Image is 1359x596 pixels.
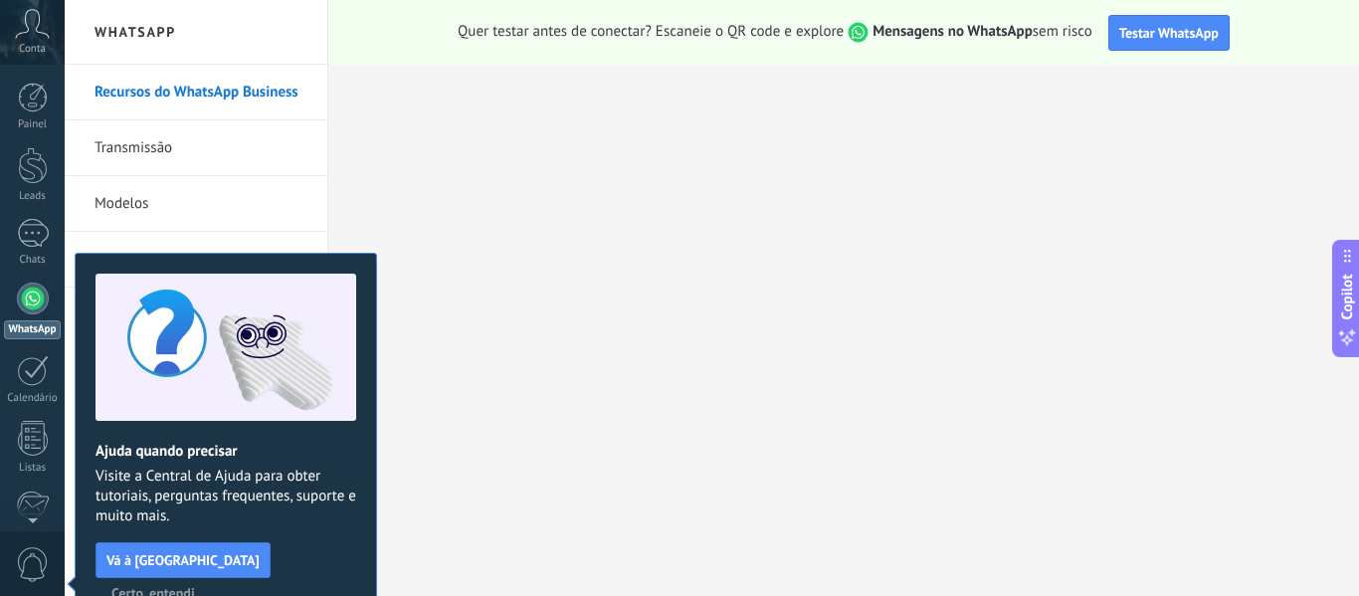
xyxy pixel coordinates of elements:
[95,65,307,120] a: Recursos do WhatsApp Business
[65,65,327,120] li: Recursos do WhatsApp Business
[95,120,307,176] a: Transmissão
[1337,274,1357,319] span: Copilot
[4,118,62,131] div: Painel
[95,176,307,232] a: Modelos
[96,442,356,461] h2: Ajuda quando precisar
[65,120,327,176] li: Transmissão
[4,254,62,267] div: Chats
[4,392,62,405] div: Calendário
[1108,15,1230,51] button: Testar WhatsApp
[1119,24,1219,42] span: Testar WhatsApp
[458,22,1092,43] span: Quer testar antes de conectar? Escaneie o QR code e explore sem risco
[65,176,327,232] li: Modelos
[65,232,327,288] li: Bots
[4,190,62,203] div: Leads
[106,553,260,567] span: Vá à [GEOGRAPHIC_DATA]
[19,43,46,56] span: Conta
[4,462,62,475] div: Listas
[873,22,1033,41] strong: Mensagens no WhatsApp
[96,467,356,526] span: Visite a Central de Ajuda para obter tutoriais, perguntas frequentes, suporte e muito mais.
[95,232,307,288] a: Bots
[4,320,61,339] div: WhatsApp
[96,542,271,578] button: Vá à [GEOGRAPHIC_DATA]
